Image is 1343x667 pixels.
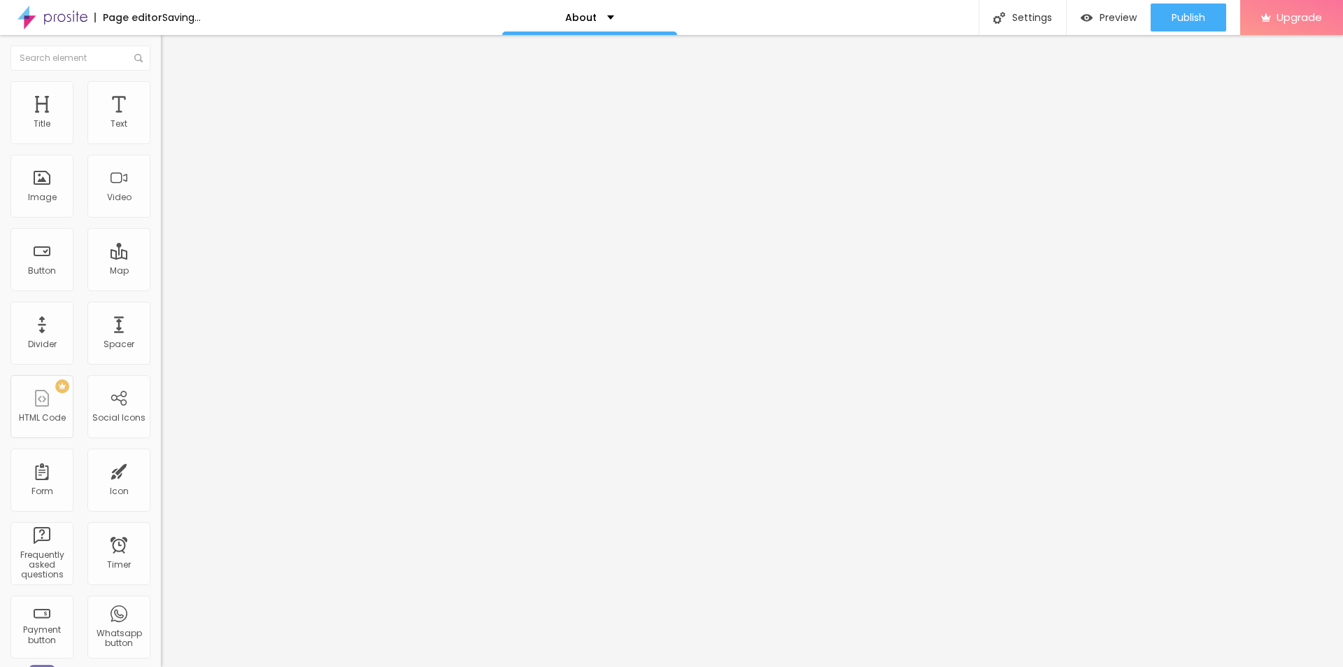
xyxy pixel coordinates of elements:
span: Preview [1100,12,1137,23]
img: Icone [993,12,1005,24]
div: Title [34,119,50,129]
div: Image [28,192,57,202]
div: Button [28,266,56,276]
input: Search element [10,45,150,71]
div: Spacer [104,339,134,349]
div: Saving... [162,13,201,22]
div: Social Icons [92,413,145,423]
img: view-1.svg [1081,12,1093,24]
button: Publish [1151,3,1226,31]
div: Map [110,266,129,276]
div: Page editor [94,13,162,22]
div: Icon [110,486,129,496]
div: Whatsapp button [91,629,146,649]
div: Text [111,119,127,129]
button: Preview [1067,3,1151,31]
div: Divider [28,339,57,349]
p: About [565,13,597,22]
span: Upgrade [1277,11,1322,23]
div: Payment button [14,625,69,645]
span: Publish [1172,12,1205,23]
iframe: Editor [161,35,1343,667]
div: Video [107,192,132,202]
div: Frequently asked questions [14,550,69,580]
div: Form [31,486,53,496]
div: HTML Code [19,413,66,423]
div: Timer [107,560,131,570]
img: Icone [134,54,143,62]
